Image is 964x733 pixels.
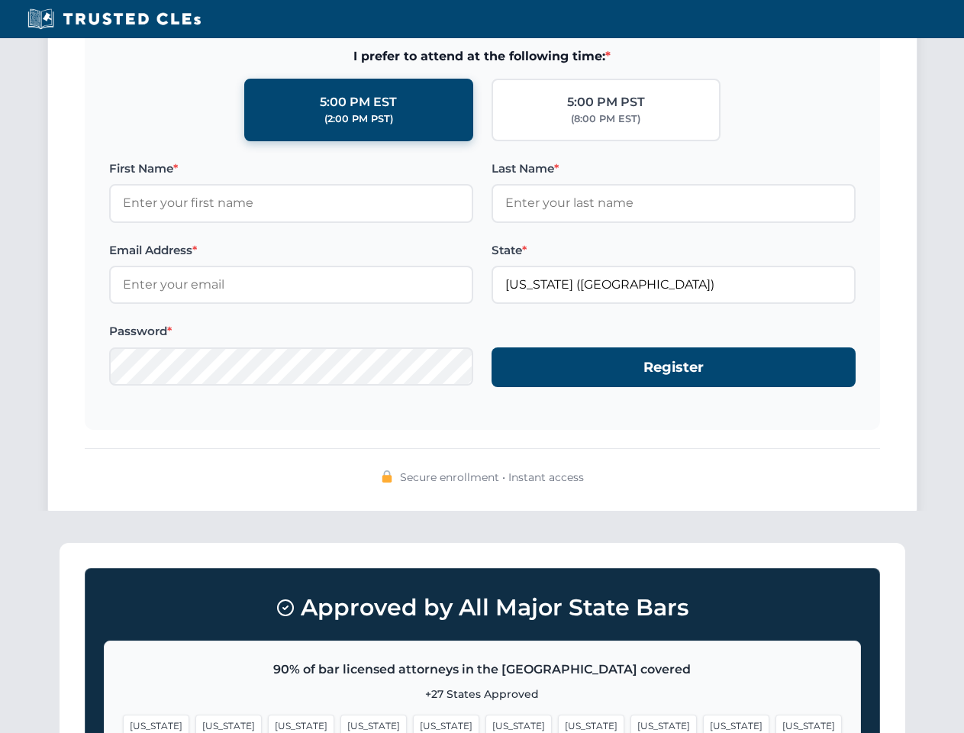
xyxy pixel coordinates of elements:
[109,266,473,304] input: Enter your email
[109,184,473,222] input: Enter your first name
[320,92,397,112] div: 5:00 PM EST
[492,266,856,304] input: Washington (WA)
[109,322,473,341] label: Password
[492,160,856,178] label: Last Name
[381,470,393,483] img: 🔒
[123,660,842,680] p: 90% of bar licensed attorneys in the [GEOGRAPHIC_DATA] covered
[109,47,856,66] span: I prefer to attend at the following time:
[492,241,856,260] label: State
[571,111,640,127] div: (8:00 PM EST)
[123,686,842,702] p: +27 States Approved
[400,469,584,486] span: Secure enrollment • Instant access
[567,92,645,112] div: 5:00 PM PST
[23,8,205,31] img: Trusted CLEs
[324,111,393,127] div: (2:00 PM PST)
[492,184,856,222] input: Enter your last name
[104,587,861,628] h3: Approved by All Major State Bars
[492,347,856,388] button: Register
[109,160,473,178] label: First Name
[109,241,473,260] label: Email Address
